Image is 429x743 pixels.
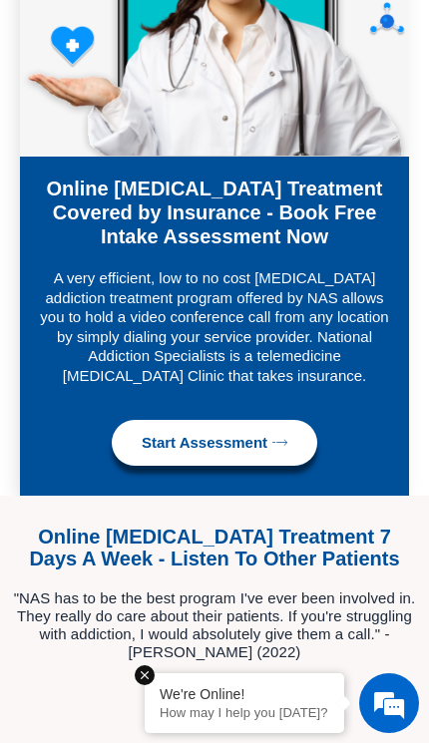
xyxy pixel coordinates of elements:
h2: Online [MEDICAL_DATA] Treatment 7 Days A Week - Listen To Other Patients [14,526,415,569]
h3: Online [MEDICAL_DATA] Treatment Covered by Insurance - Book Free Intake Assessment Now [35,177,394,248]
a: Start Assessment [112,420,317,466]
span: We're online! [135,292,294,494]
div: Chat with us now [134,105,392,131]
div: Navigation go back [22,103,52,133]
div: "NAS has to be the best program I've ever been involved in. They really do care about their patie... [10,589,419,661]
div: Minimize live chat window [366,10,414,58]
span: Start Assessment [142,435,267,451]
div: We're Online! [160,686,329,702]
p: How may I help you today? [160,705,329,720]
p: A very efficient, low to no cost [MEDICAL_DATA] addiction treatment program offered by NAS allows... [35,268,394,385]
textarea: Type your message and hit 'Enter' [10,626,419,696]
